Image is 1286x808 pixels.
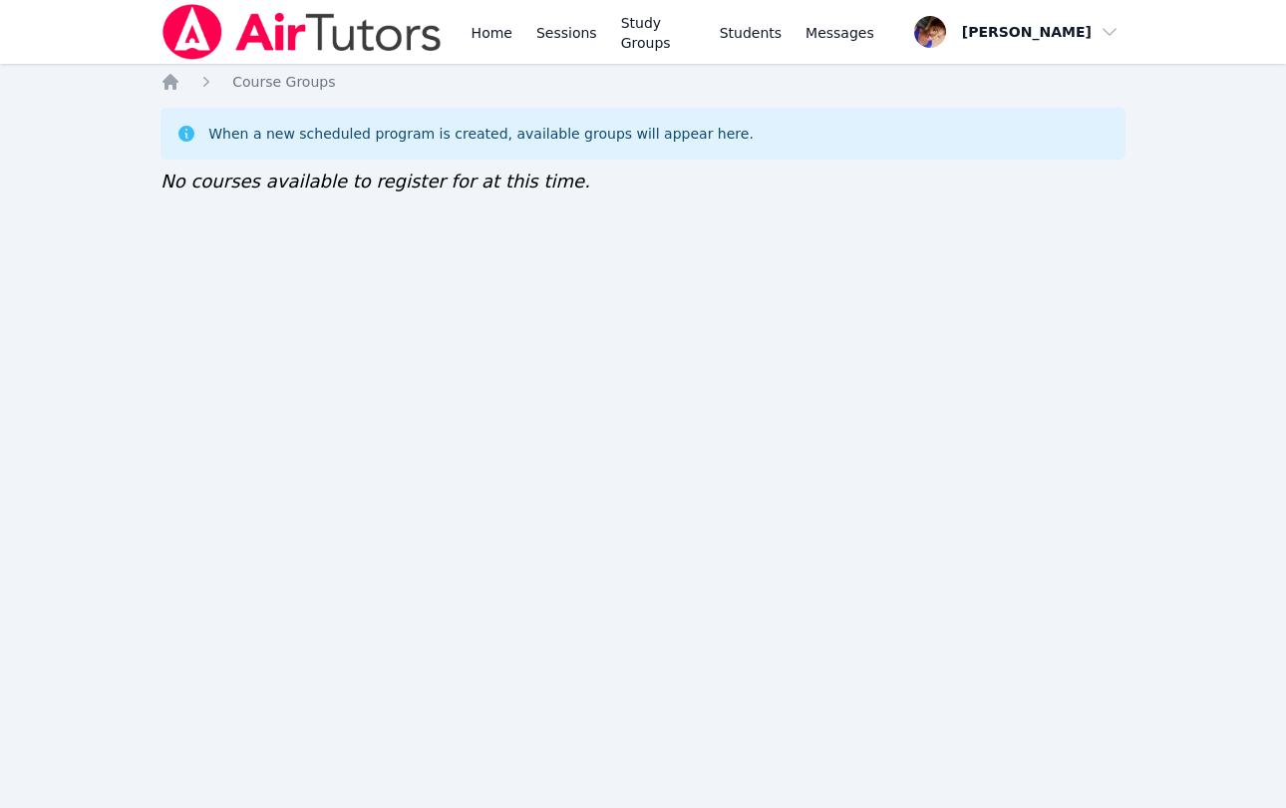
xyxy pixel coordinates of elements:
[161,4,443,60] img: Air Tutors
[161,72,1125,92] nav: Breadcrumb
[208,124,754,144] div: When a new scheduled program is created, available groups will appear here.
[805,23,874,43] span: Messages
[161,171,590,192] span: No courses available to register for at this time.
[232,72,335,92] a: Course Groups
[232,74,335,90] span: Course Groups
